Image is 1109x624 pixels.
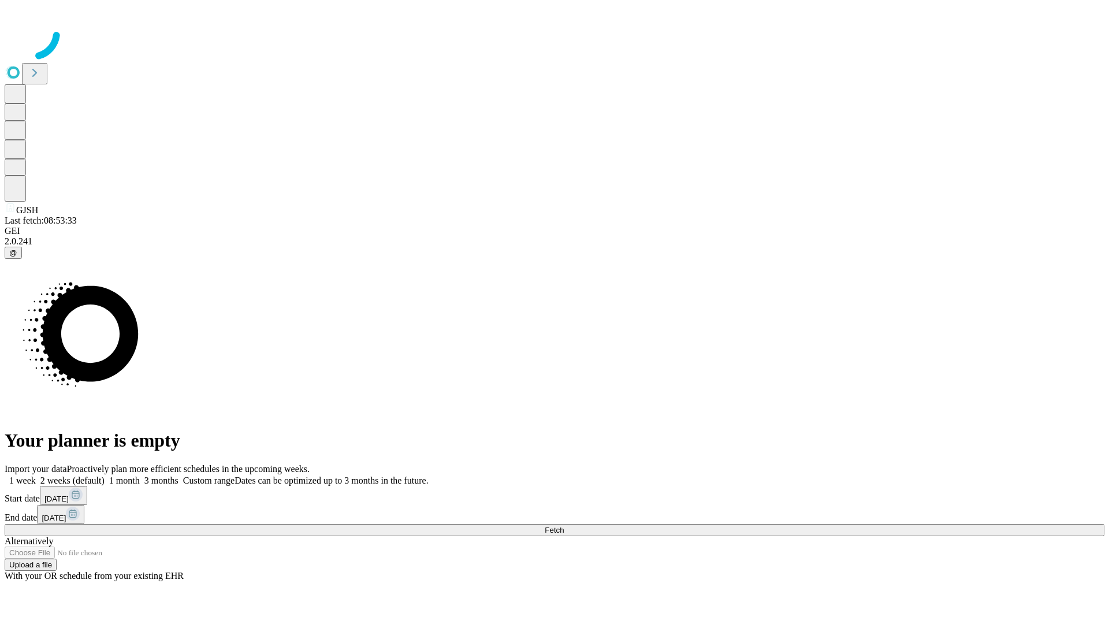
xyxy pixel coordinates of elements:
[5,464,67,474] span: Import your data
[44,495,69,503] span: [DATE]
[42,514,66,522] span: [DATE]
[5,571,184,581] span: With your OR schedule from your existing EHR
[5,536,53,546] span: Alternatively
[37,505,84,524] button: [DATE]
[109,476,140,485] span: 1 month
[183,476,235,485] span: Custom range
[40,476,105,485] span: 2 weeks (default)
[40,486,87,505] button: [DATE]
[67,464,310,474] span: Proactively plan more efficient schedules in the upcoming weeks.
[5,524,1104,536] button: Fetch
[5,216,77,225] span: Last fetch: 08:53:33
[235,476,428,485] span: Dates can be optimized up to 3 months in the future.
[5,236,1104,247] div: 2.0.241
[5,505,1104,524] div: End date
[5,559,57,571] button: Upload a file
[9,476,36,485] span: 1 week
[545,526,564,534] span: Fetch
[144,476,178,485] span: 3 months
[5,486,1104,505] div: Start date
[5,226,1104,236] div: GEI
[5,247,22,259] button: @
[5,430,1104,451] h1: Your planner is empty
[16,205,38,215] span: GJSH
[9,248,17,257] span: @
